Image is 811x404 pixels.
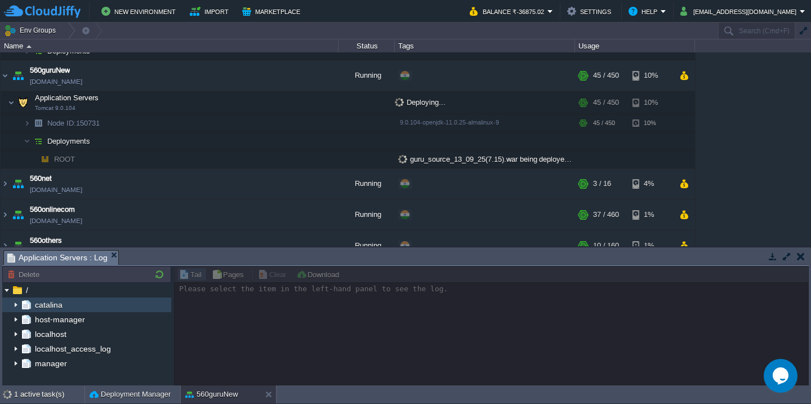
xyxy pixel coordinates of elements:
span: Tomcat 9.0.104 [35,105,75,112]
div: Name [1,39,338,52]
a: catalina [33,300,64,310]
img: AMDAwAAAACH5BAEAAAAALAAAAAABAAEAAAICRAEAOw== [1,168,10,199]
div: Running [338,60,395,91]
img: AMDAwAAAACH5BAEAAAAALAAAAAABAAEAAAICRAEAOw== [30,132,46,150]
img: AMDAwAAAACH5BAEAAAAALAAAAAABAAEAAAICRAEAOw== [1,60,10,91]
button: Marketplace [242,5,304,18]
a: / [24,285,30,295]
span: Node ID: [47,119,76,127]
span: Application Servers [34,93,100,103]
img: AMDAwAAAACH5BAEAAAAALAAAAAABAAEAAAICRAEAOw== [30,150,37,168]
img: CloudJiffy [4,5,81,19]
img: AMDAwAAAACH5BAEAAAAALAAAAAABAAEAAAICRAEAOw== [37,150,53,168]
img: AMDAwAAAACH5BAEAAAAALAAAAAABAAEAAAICRAEAOw== [24,132,30,150]
span: 9.0.104-openjdk-11.0.25-almalinux-9 [400,119,499,126]
div: 45 / 450 [593,114,615,132]
div: Tags [395,39,574,52]
a: localhost_access_log [33,344,113,354]
img: AMDAwAAAACH5BAEAAAAALAAAAAABAAEAAAICRAEAOw== [10,168,26,199]
div: 1 active task(s) [14,385,84,403]
div: 4% [632,168,669,199]
button: 560guruNew [185,389,238,400]
button: Help [629,5,661,18]
div: Running [338,230,395,261]
div: Running [338,199,395,230]
img: AMDAwAAAACH5BAEAAAAALAAAAAABAAEAAAICRAEAOw== [24,114,30,132]
a: Deployments [46,136,92,146]
img: AMDAwAAAACH5BAEAAAAALAAAAAABAAEAAAICRAEAOw== [1,199,10,230]
button: New Environment [101,5,179,18]
button: Delete [7,269,43,279]
div: 37 / 460 [593,199,619,230]
div: 1% [632,230,669,261]
a: 560others [30,235,62,246]
img: AMDAwAAAACH5BAEAAAAALAAAAAABAAEAAAICRAEAOw== [1,230,10,261]
a: [DOMAIN_NAME] [30,215,82,227]
a: Node ID:150731 [46,118,101,128]
button: Balance ₹-36875.02 [470,5,547,18]
img: AMDAwAAAACH5BAEAAAAALAAAAAABAAEAAAICRAEAOw== [26,45,32,48]
a: 560guruNew [30,65,70,76]
img: AMDAwAAAACH5BAEAAAAALAAAAAABAAEAAAICRAEAOw== [30,114,46,132]
a: 560onlinecom [30,204,75,215]
span: 150731 [46,118,101,128]
button: [EMAIL_ADDRESS][DOMAIN_NAME] [680,5,800,18]
a: [DOMAIN_NAME] [30,184,82,196]
button: Settings [567,5,614,18]
a: [DOMAIN_NAME] [30,76,82,87]
img: AMDAwAAAACH5BAEAAAAALAAAAAABAAEAAAICRAEAOw== [10,230,26,261]
div: 10% [632,91,669,114]
a: localhost [33,329,68,339]
img: AMDAwAAAACH5BAEAAAAALAAAAAABAAEAAAICRAEAOw== [10,199,26,230]
div: Running [338,168,395,199]
img: AMDAwAAAACH5BAEAAAAALAAAAAABAAEAAAICRAEAOw== [10,60,26,91]
span: Application Servers : Log [7,251,108,265]
div: Status [339,39,394,52]
div: 3 / 16 [593,168,611,199]
button: Deployment Manager [90,389,171,400]
a: Application ServersTomcat 9.0.104 [34,94,100,102]
a: host-manager [33,314,87,325]
a: 560net [30,173,52,184]
div: 10 / 160 [593,230,619,261]
a: ROOT [53,154,77,164]
img: AMDAwAAAACH5BAEAAAAALAAAAAABAAEAAAICRAEAOw== [15,91,31,114]
button: Env Groups [4,23,60,38]
a: manager [33,358,69,369]
button: Import [190,5,232,18]
img: AMDAwAAAACH5BAEAAAAALAAAAAABAAEAAAICRAEAOw== [8,91,15,114]
div: 10% [632,60,669,91]
div: 45 / 450 [593,91,619,114]
div: 1% [632,199,669,230]
div: 10% [632,114,669,132]
div: Usage [576,39,694,52]
iframe: chat widget [764,359,800,393]
span: Deploying... [395,98,445,106]
div: 45 / 450 [593,60,619,91]
span: guru_source_13_09_25(7.15).war being deployed... [398,155,575,163]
